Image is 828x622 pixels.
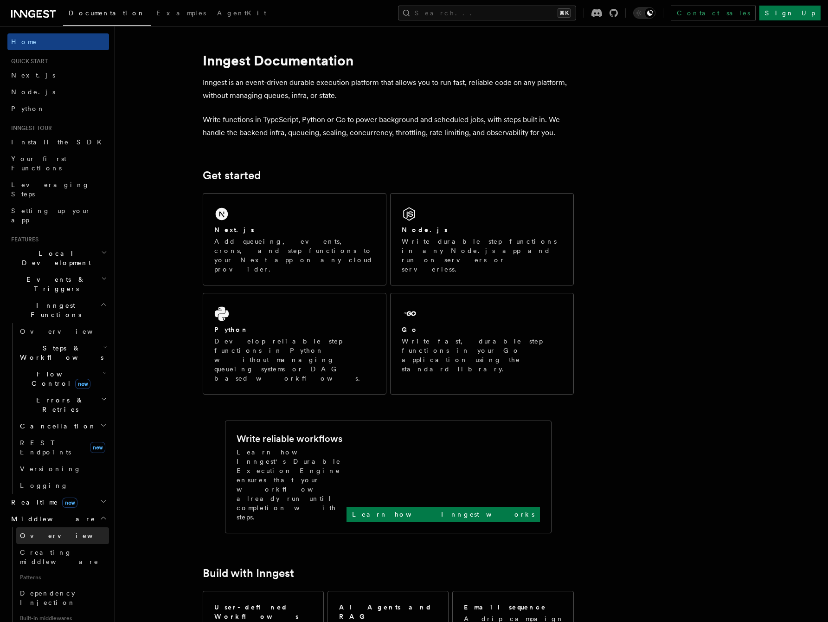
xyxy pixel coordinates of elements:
[402,337,562,374] p: Write fast, durable step functions in your Go application using the standard library.
[11,155,66,172] span: Your first Functions
[7,33,109,50] a: Home
[464,603,546,612] h2: Email sequence
[20,482,68,489] span: Logging
[214,337,375,383] p: Develop reliable step functions in Python without managing queueing systems or DAG based workflows.
[7,245,109,271] button: Local Development
[203,567,294,580] a: Build with Inngest
[214,325,249,334] h2: Python
[7,150,109,176] a: Your first Functions
[16,323,109,340] a: Overview
[402,225,448,234] h2: Node.js
[558,8,571,18] kbd: ⌘K
[7,124,52,132] span: Inngest tour
[11,71,55,79] span: Next.js
[7,275,101,293] span: Events & Triggers
[390,293,574,395] a: GoWrite fast, durable step functions in your Go application using the standard library.
[16,585,109,611] a: Dependency Injection
[759,6,821,20] a: Sign Up
[7,84,109,100] a: Node.js
[16,434,109,460] a: REST Endpointsnew
[203,293,386,395] a: PythonDevelop reliable step functions in Python without managing queueing systems or DAG based wo...
[7,301,100,319] span: Inngest Functions
[16,418,109,434] button: Cancellation
[402,325,418,334] h2: Go
[7,134,109,150] a: Install the SDK
[7,271,109,297] button: Events & Triggers
[203,169,261,182] a: Get started
[16,340,109,366] button: Steps & Workflows
[11,207,91,224] span: Setting up your app
[75,379,90,389] span: new
[7,494,109,511] button: Realtimenew
[16,570,109,585] span: Patterns
[203,52,574,69] h1: Inngest Documentation
[212,3,272,25] a: AgentKit
[11,105,45,112] span: Python
[203,193,386,285] a: Next.jsAdd queueing, events, crons, and step functions to your Next app on any cloud provider.
[63,3,151,26] a: Documentation
[11,138,107,146] span: Install the SDK
[7,297,109,323] button: Inngest Functions
[20,549,99,565] span: Creating middleware
[156,9,206,17] span: Examples
[16,527,109,544] a: Overview
[16,343,103,362] span: Steps & Workflows
[7,100,109,117] a: Python
[7,58,48,65] span: Quick start
[237,447,347,522] p: Learn how Inngest's Durable Execution Engine ensures that your workflow already run until complet...
[11,88,55,96] span: Node.js
[7,249,101,267] span: Local Development
[20,328,116,335] span: Overview
[7,511,109,527] button: Middleware
[16,395,101,414] span: Errors & Retries
[20,439,71,456] span: REST Endpoints
[352,510,534,519] p: Learn how Inngest works
[20,465,81,473] span: Versioning
[7,323,109,494] div: Inngest Functions
[7,67,109,84] a: Next.js
[151,3,212,25] a: Examples
[7,236,39,243] span: Features
[402,237,562,274] p: Write durable step functions in any Node.js app and run on servers or serverless.
[203,76,574,102] p: Inngest is an event-driven durable execution platform that allows you to run fast, reliable code ...
[20,532,116,539] span: Overview
[7,498,77,507] span: Realtime
[11,181,90,198] span: Leveraging Steps
[69,9,145,17] span: Documentation
[16,477,109,494] a: Logging
[214,237,375,274] p: Add queueing, events, crons, and step functions to your Next app on any cloud provider.
[7,514,96,524] span: Middleware
[347,507,540,522] a: Learn how Inngest works
[7,176,109,202] a: Leveraging Steps
[398,6,576,20] button: Search...⌘K
[7,202,109,228] a: Setting up your app
[16,544,109,570] a: Creating middleware
[16,460,109,477] a: Versioning
[237,432,342,445] h2: Write reliable workflows
[16,366,109,392] button: Flow Controlnew
[339,603,438,621] h2: AI Agents and RAG
[62,498,77,508] span: new
[16,369,102,388] span: Flow Control
[90,442,105,453] span: new
[633,7,655,19] button: Toggle dark mode
[16,392,109,418] button: Errors & Retries
[214,603,312,621] h2: User-defined Workflows
[214,225,254,234] h2: Next.js
[390,193,574,285] a: Node.jsWrite durable step functions in any Node.js app and run on servers or serverless.
[11,37,37,46] span: Home
[671,6,756,20] a: Contact sales
[203,113,574,139] p: Write functions in TypeScript, Python or Go to power background and scheduled jobs, with steps bu...
[217,9,266,17] span: AgentKit
[20,590,76,606] span: Dependency Injection
[16,421,96,431] span: Cancellation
